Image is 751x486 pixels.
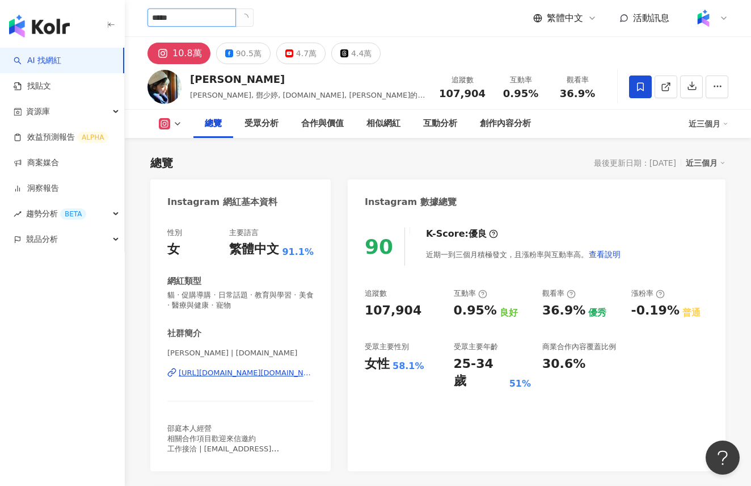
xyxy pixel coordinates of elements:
[588,243,621,266] button: 查看說明
[26,201,86,227] span: 趨勢分析
[682,307,701,319] div: 普通
[236,45,261,61] div: 90.5萬
[439,87,486,99] span: 107,904
[480,117,531,131] div: 創作內容分析
[241,14,248,22] span: loading
[686,156,725,170] div: 近三個月
[365,355,390,373] div: 女性
[542,302,585,320] div: 36.9%
[60,208,86,220] div: BETA
[26,99,50,124] span: 資源庫
[276,43,326,64] button: 4.7萬
[365,235,393,258] div: 90
[26,227,58,252] span: 競品分析
[179,368,314,378] div: [URL][DOMAIN_NAME][DOMAIN_NAME]
[589,250,621,259] span: 查看說明
[469,228,487,240] div: 優良
[423,117,457,131] div: 互動分析
[689,115,728,133] div: 近三個月
[147,43,210,64] button: 10.8萬
[167,275,201,287] div: 網紅類型
[366,117,400,131] div: 相似網紅
[365,196,457,208] div: Instagram 數據總覽
[454,288,487,299] div: 互動率
[216,43,271,64] button: 90.5萬
[229,228,259,238] div: 主要語言
[167,241,180,258] div: 女
[542,342,616,352] div: 商業合作內容覆蓋比例
[167,290,314,311] span: 貓 · 促購導購 · 日常話題 · 教育與學習 · 美食 · 醫療與健康 · 寵物
[556,74,599,86] div: 觀看率
[167,368,314,378] a: [URL][DOMAIN_NAME][DOMAIN_NAME]
[172,45,202,61] div: 10.8萬
[426,228,498,240] div: K-Score :
[499,74,542,86] div: 互動率
[439,74,486,86] div: 追蹤數
[393,360,424,372] div: 58.1%
[190,91,425,111] span: [PERSON_NAME], 鄧少婷, [DOMAIN_NAME], [PERSON_NAME]的短腿兒子科基犬Uni大人的日記
[365,342,409,352] div: 受眾主要性別
[14,55,61,66] a: searchAI 找網紅
[14,157,59,169] a: 商案媒合
[14,132,108,143] a: 效益預測報告ALPHA
[454,355,507,391] div: 25-34 歲
[454,342,498,352] div: 受眾主要年齡
[167,328,201,340] div: 社群簡介
[594,158,676,167] div: 最後更新日期：[DATE]
[14,210,22,218] span: rise
[244,117,279,131] div: 受眾分析
[147,70,182,104] img: KOL Avatar
[542,288,576,299] div: 觀看率
[167,348,314,358] span: [PERSON_NAME] | [DOMAIN_NAME]
[229,241,279,258] div: 繁體中文
[365,302,421,320] div: 107,904
[150,155,173,171] div: 總覽
[547,12,583,24] span: 繁體中文
[560,88,595,99] span: 36.9%
[631,302,680,320] div: -0.19%
[9,15,70,37] img: logo
[167,424,279,464] span: 邵庭本人經營 相關合作項目歡迎來信邀約 工作接洽 | [EMAIL_ADDRESS][DOMAIN_NAME]
[633,12,669,23] span: 活動訊息
[205,117,222,131] div: 總覽
[509,378,531,390] div: 51%
[542,355,585,373] div: 30.6%
[693,7,714,29] img: Kolr%20app%20icon%20%281%29.png
[706,441,740,475] iframe: Help Scout Beacon - Open
[301,117,344,131] div: 合作與價值
[167,228,182,238] div: 性別
[588,307,606,319] div: 優秀
[331,43,381,64] button: 4.4萬
[167,196,277,208] div: Instagram 網紅基本資料
[454,302,497,320] div: 0.95%
[14,183,59,194] a: 洞察報告
[190,72,427,86] div: [PERSON_NAME]
[426,243,621,266] div: 近期一到三個月積極發文，且漲粉率與互動率高。
[365,288,387,299] div: 追蹤數
[14,81,51,92] a: 找貼文
[282,246,314,258] span: 91.1%
[631,288,665,299] div: 漲粉率
[503,88,538,99] span: 0.95%
[296,45,317,61] div: 4.7萬
[500,307,518,319] div: 良好
[351,45,372,61] div: 4.4萬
